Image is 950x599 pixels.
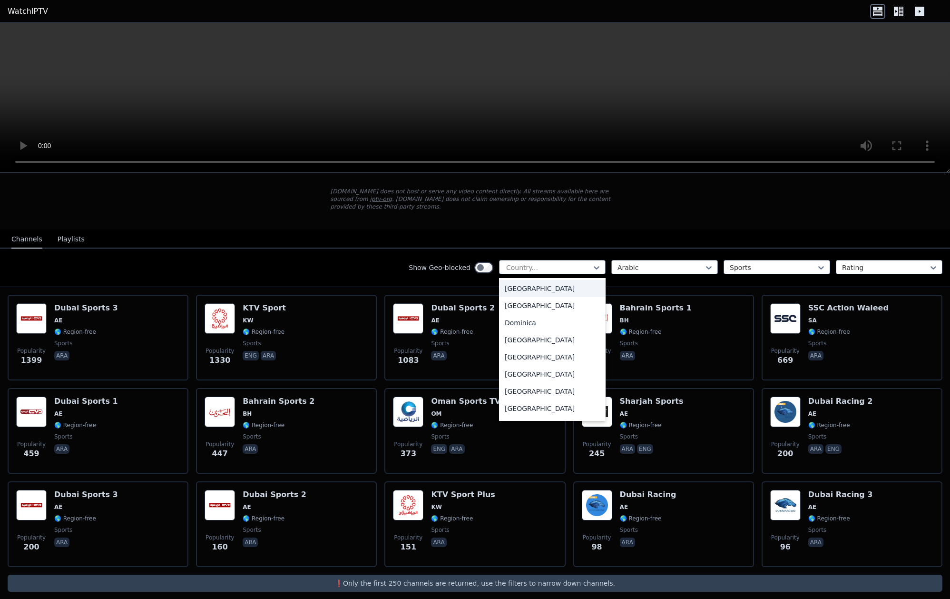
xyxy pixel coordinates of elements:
[212,448,227,459] span: 447
[393,397,423,427] img: Oman Sports TV
[243,328,284,336] span: 🌎 Region-free
[825,444,842,454] p: eng
[620,351,635,360] p: ara
[54,444,69,454] p: ara
[206,534,234,541] span: Popularity
[808,421,850,429] span: 🌎 Region-free
[808,503,816,511] span: AE
[54,328,96,336] span: 🌎 Region-free
[394,534,422,541] span: Popularity
[394,440,422,448] span: Popularity
[582,490,612,520] img: Dubai Racing
[499,349,606,366] div: [GEOGRAPHIC_DATA]
[808,526,826,534] span: sports
[780,541,791,553] span: 96
[808,444,823,454] p: ara
[499,331,606,349] div: [GEOGRAPHIC_DATA]
[243,538,258,547] p: ara
[499,383,606,400] div: [GEOGRAPHIC_DATA]
[206,440,234,448] span: Popularity
[11,230,42,249] button: Channels
[54,410,62,418] span: AE
[331,188,620,210] p: [DOMAIN_NAME] does not host or serve any video content directly. All streams available here are s...
[808,339,826,347] span: sports
[212,541,227,553] span: 160
[770,490,801,520] img: Dubai Racing 3
[620,328,662,336] span: 🌎 Region-free
[808,328,850,336] span: 🌎 Region-free
[243,490,306,499] h6: Dubai Sports 2
[54,538,69,547] p: ara
[499,417,606,434] div: [GEOGRAPHIC_DATA]
[16,303,47,334] img: Dubai Sports 3
[431,397,500,406] h6: Oman Sports TV
[243,433,261,440] span: sports
[431,490,495,499] h6: KTV Sport Plus
[54,503,62,511] span: AE
[54,526,72,534] span: sports
[205,303,235,334] img: KTV Sport
[54,433,72,440] span: sports
[243,339,261,347] span: sports
[243,503,251,511] span: AE
[58,230,85,249] button: Playlists
[54,317,62,324] span: AE
[770,397,801,427] img: Dubai Racing 2
[583,440,611,448] span: Popularity
[637,444,653,454] p: eng
[499,297,606,314] div: [GEOGRAPHIC_DATA]
[21,355,42,366] span: 1399
[17,534,46,541] span: Popularity
[808,317,817,324] span: SA
[808,351,823,360] p: ara
[393,303,423,334] img: Dubai Sports 2
[370,196,392,202] a: iptv-org
[431,303,495,313] h6: Dubai Sports 2
[243,526,261,534] span: sports
[808,433,826,440] span: sports
[409,263,470,272] label: Show Geo-blocked
[431,515,473,522] span: 🌎 Region-free
[54,303,118,313] h6: Dubai Sports 3
[620,303,692,313] h6: Bahrain Sports 1
[17,440,46,448] span: Popularity
[243,317,254,324] span: KW
[808,303,889,313] h6: SSC Action Waleed
[620,410,628,418] span: AE
[243,303,286,313] h6: KTV Sport
[401,541,416,553] span: 151
[54,490,118,499] h6: Dubai Sports 3
[620,433,638,440] span: sports
[620,538,635,547] p: ara
[583,534,611,541] span: Popularity
[620,317,629,324] span: BH
[808,490,873,499] h6: Dubai Racing 3
[243,515,284,522] span: 🌎 Region-free
[23,541,39,553] span: 200
[431,444,447,454] p: eng
[499,400,606,417] div: [GEOGRAPHIC_DATA]
[243,397,314,406] h6: Bahrain Sports 2
[54,351,69,360] p: ara
[209,355,231,366] span: 1330
[431,538,446,547] p: ara
[449,444,464,454] p: ara
[499,366,606,383] div: [GEOGRAPHIC_DATA]
[591,541,602,553] span: 98
[206,347,234,355] span: Popularity
[808,515,850,522] span: 🌎 Region-free
[431,433,449,440] span: sports
[771,440,800,448] span: Popularity
[261,351,276,360] p: ara
[431,526,449,534] span: sports
[205,490,235,520] img: Dubai Sports 2
[431,421,473,429] span: 🌎 Region-free
[17,347,46,355] span: Popularity
[398,355,419,366] span: 1083
[23,448,39,459] span: 459
[431,351,446,360] p: ara
[8,6,48,17] a: WatchIPTV
[620,526,638,534] span: sports
[620,503,628,511] span: AE
[393,490,423,520] img: KTV Sport Plus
